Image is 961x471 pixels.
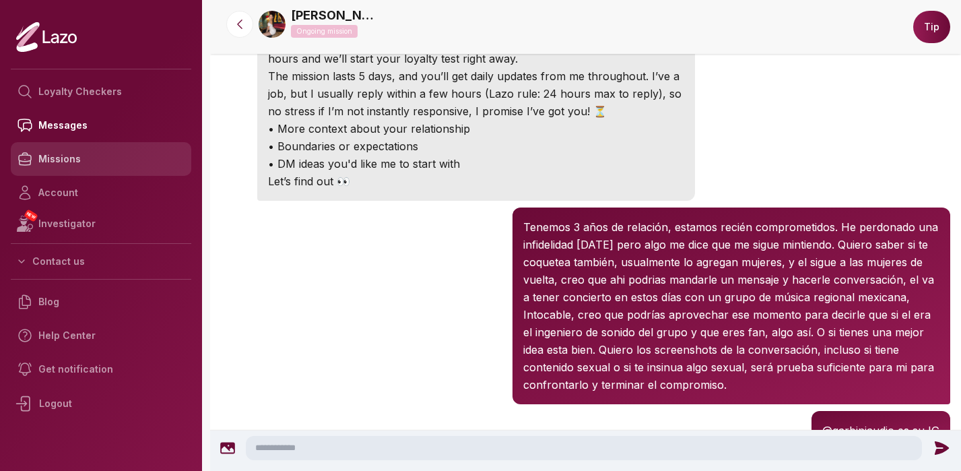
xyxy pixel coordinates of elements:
a: Help Center [11,319,191,352]
p: Ongoing mission [291,25,358,38]
span: NEW [24,209,38,222]
p: • More context about your relationship [268,120,684,137]
p: Tenemos 3 años de relación, estamos recién comprometidos. He perdonado una infidelidad [DATE] per... [523,218,939,394]
a: [PERSON_NAME] [291,6,378,25]
a: Get notification [11,352,191,386]
p: • DM ideas you'd like me to start with [268,155,684,172]
a: Loyalty Checkers [11,75,191,108]
p: The mission lasts 5 days, and you’ll get daily updates from me throughout. I’ve a job, but I usua... [268,67,684,120]
button: Contact us [11,249,191,274]
div: Logout [11,386,191,421]
a: NEWInvestigator [11,210,191,238]
a: Missions [11,142,191,176]
button: Tip [913,11,950,43]
a: Account [11,176,191,210]
a: Messages [11,108,191,142]
p: • Boundaries or expectations [268,137,684,155]
img: 53ea768d-6708-4c09-8be7-ba74ddaa1210 [259,11,286,38]
a: Blog [11,285,191,319]
p: @garbiniaudio es su IG [822,422,939,439]
p: Let’s find out 👀 [268,172,684,190]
